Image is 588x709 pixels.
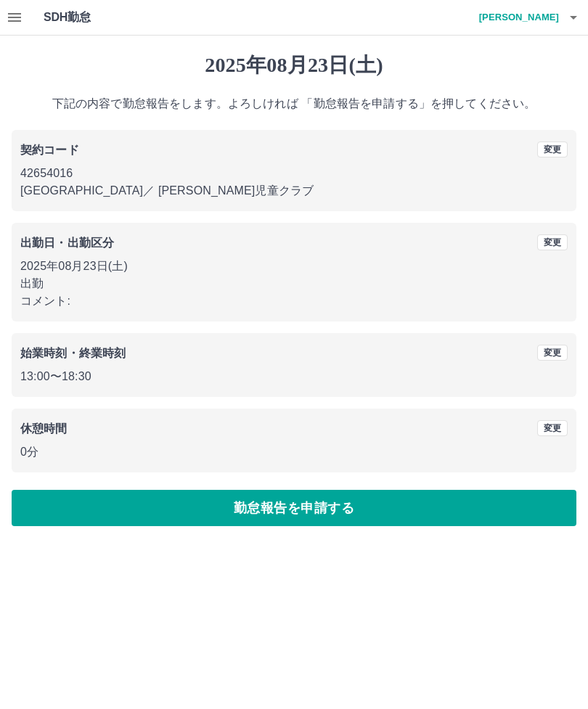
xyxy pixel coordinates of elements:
[20,443,568,461] p: 0分
[20,182,568,200] p: [GEOGRAPHIC_DATA] ／ [PERSON_NAME]児童クラブ
[20,165,568,182] p: 42654016
[20,275,568,292] p: 出勤
[20,368,568,385] p: 13:00 〜 18:30
[12,53,576,78] h1: 2025年08月23日(土)
[537,420,568,436] button: 変更
[537,142,568,157] button: 変更
[12,95,576,112] p: 下記の内容で勤怠報告をします。よろしければ 「勤怠報告を申請する」を押してください。
[12,490,576,526] button: 勤怠報告を申請する
[20,144,79,156] b: 契約コード
[20,347,126,359] b: 始業時刻・終業時刻
[20,258,568,275] p: 2025年08月23日(土)
[537,345,568,361] button: 変更
[20,292,568,310] p: コメント:
[20,422,68,435] b: 休憩時間
[20,237,114,249] b: 出勤日・出勤区分
[537,234,568,250] button: 変更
